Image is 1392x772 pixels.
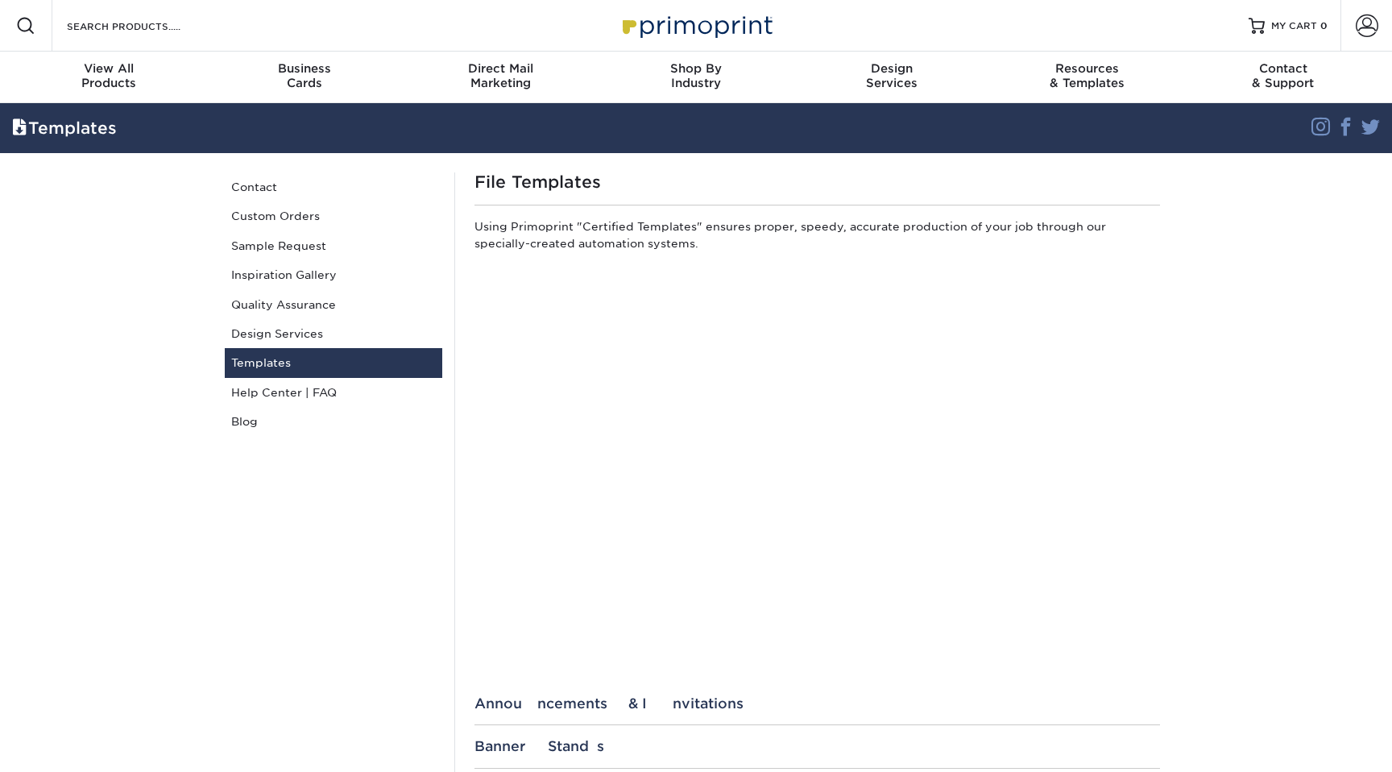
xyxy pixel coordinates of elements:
[225,231,442,260] a: Sample Request
[403,61,599,90] div: Marketing
[225,319,442,348] a: Design Services
[225,378,442,407] a: Help Center | FAQ
[207,52,403,103] a: BusinessCards
[599,61,794,90] div: Industry
[615,8,777,43] img: Primoprint
[793,52,989,103] a: DesignServices
[225,348,442,377] a: Templates
[1185,52,1381,103] a: Contact& Support
[1271,19,1317,33] span: MY CART
[474,218,1160,258] p: Using Primoprint "Certified Templates" ensures proper, speedy, accurate production of your job th...
[11,52,207,103] a: View AllProducts
[225,201,442,230] a: Custom Orders
[793,61,989,76] span: Design
[989,52,1185,103] a: Resources& Templates
[11,61,207,90] div: Products
[225,407,442,436] a: Blog
[403,61,599,76] span: Direct Mail
[225,172,442,201] a: Contact
[474,695,1160,712] div: Announcements & Invitations
[225,260,442,289] a: Inspiration Gallery
[989,61,1185,90] div: & Templates
[474,172,1160,192] h1: File Templates
[474,738,1160,754] div: Banner Stands
[207,61,403,90] div: Cards
[1320,20,1328,31] span: 0
[989,61,1185,76] span: Resources
[11,61,207,76] span: View All
[599,61,794,76] span: Shop By
[225,290,442,319] a: Quality Assurance
[599,52,794,103] a: Shop ByIndustry
[65,16,222,35] input: SEARCH PRODUCTS.....
[1185,61,1381,90] div: & Support
[1185,61,1381,76] span: Contact
[403,52,599,103] a: Direct MailMarketing
[207,61,403,76] span: Business
[793,61,989,90] div: Services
